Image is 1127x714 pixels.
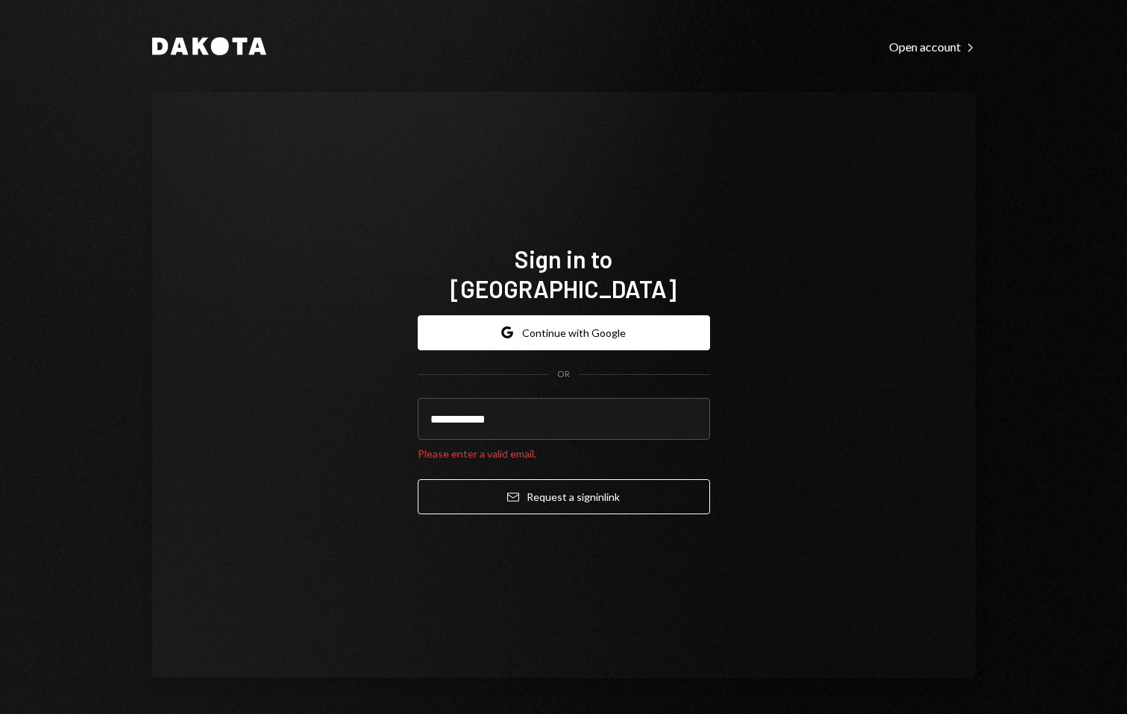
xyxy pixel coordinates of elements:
[418,244,710,303] h1: Sign in to [GEOGRAPHIC_DATA]
[889,38,976,54] a: Open account
[418,479,710,514] button: Request a signinlink
[418,315,710,350] button: Continue with Google
[418,446,710,461] div: Please enter a valid email.
[889,40,976,54] div: Open account
[557,368,570,381] div: OR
